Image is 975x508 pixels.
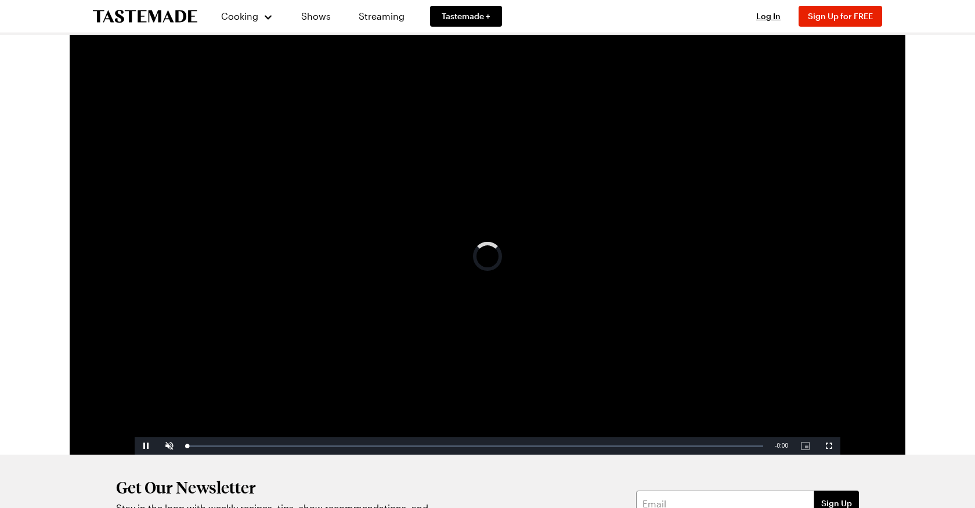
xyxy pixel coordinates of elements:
button: Cooking [221,2,273,30]
h2: Get Our Newsletter [116,478,435,496]
a: To Tastemade Home Page [93,10,197,23]
button: Log In [745,10,792,22]
button: Picture-in-Picture [794,437,817,455]
span: Log In [756,11,781,21]
a: Tastemade + [430,6,502,27]
span: 0:00 [777,442,788,449]
button: Unmute [158,437,181,455]
span: Sign Up for FREE [808,11,873,21]
span: Tastemade + [442,10,490,22]
video-js: Video Player [135,58,840,455]
div: Progress Bar [187,445,763,447]
button: Pause [135,437,158,455]
span: Cooking [221,10,258,21]
button: Fullscreen [817,437,840,455]
span: - [775,442,777,449]
button: Sign Up for FREE [799,6,882,27]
